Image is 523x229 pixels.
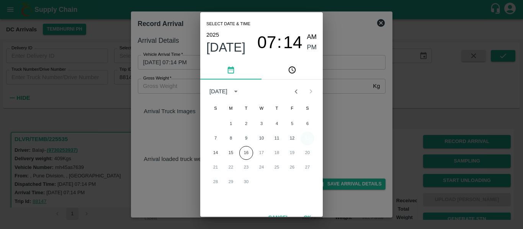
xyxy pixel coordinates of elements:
span: Saturday [301,101,314,116]
button: 13 [301,132,314,145]
span: Sunday [209,101,222,116]
button: PM [307,42,317,53]
button: 11 [270,132,284,145]
button: 5 [285,117,299,131]
button: 16 [239,146,253,160]
button: 9 [239,132,253,145]
button: Cancel [265,211,292,224]
button: 14 [283,32,302,52]
span: Select date & time [206,18,250,30]
button: Previous month [289,84,303,99]
button: pick time [261,61,323,80]
button: 14 [209,146,222,160]
button: 12 [285,132,299,145]
button: 15 [224,146,238,160]
button: [DATE] [206,40,245,55]
span: Monday [224,101,238,116]
span: Wednesday [255,101,268,116]
button: 2 [239,117,253,131]
button: pick date [200,61,261,80]
span: 14 [283,32,302,52]
span: Thursday [270,101,284,116]
button: OK [295,211,320,224]
button: 6 [301,117,314,131]
button: 8 [224,132,238,145]
div: [DATE] [209,87,227,96]
button: 07 [257,32,276,52]
button: calendar view is open, switch to year view [230,85,242,97]
button: 2025 [206,30,219,40]
span: Tuesday [239,101,253,116]
button: AM [307,32,317,42]
button: 7 [209,132,222,145]
button: 4 [270,117,284,131]
button: 1 [224,117,238,131]
span: 07 [257,32,276,52]
span: Friday [285,101,299,116]
button: 3 [255,117,268,131]
button: 10 [255,132,268,145]
span: : [277,32,282,52]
